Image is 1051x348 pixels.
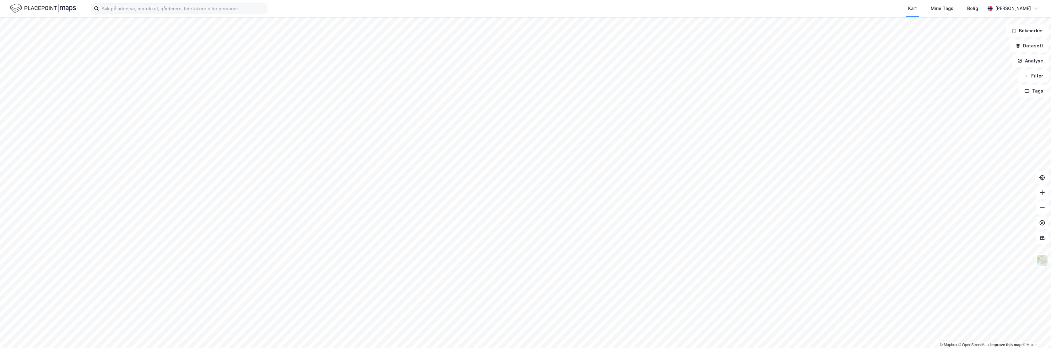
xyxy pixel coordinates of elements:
[10,3,76,14] img: logo.f888ab2527a4732fd821a326f86c7f29.svg
[1012,55,1048,67] button: Analyse
[1006,24,1048,37] button: Bokmerker
[958,343,989,347] a: OpenStreetMap
[1020,318,1051,348] div: Kontrollprogram for chat
[931,5,953,12] div: Mine Tags
[1010,40,1048,52] button: Datasett
[995,5,1031,12] div: [PERSON_NAME]
[990,343,1021,347] a: Improve this map
[1036,254,1048,266] img: Z
[1020,318,1051,348] iframe: Chat Widget
[99,4,267,13] input: Søk på adresse, matrikkel, gårdeiere, leietakere eller personer
[940,343,957,347] a: Mapbox
[908,5,917,12] div: Kart
[967,5,978,12] div: Bolig
[1019,85,1048,97] button: Tags
[1018,70,1048,82] button: Filter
